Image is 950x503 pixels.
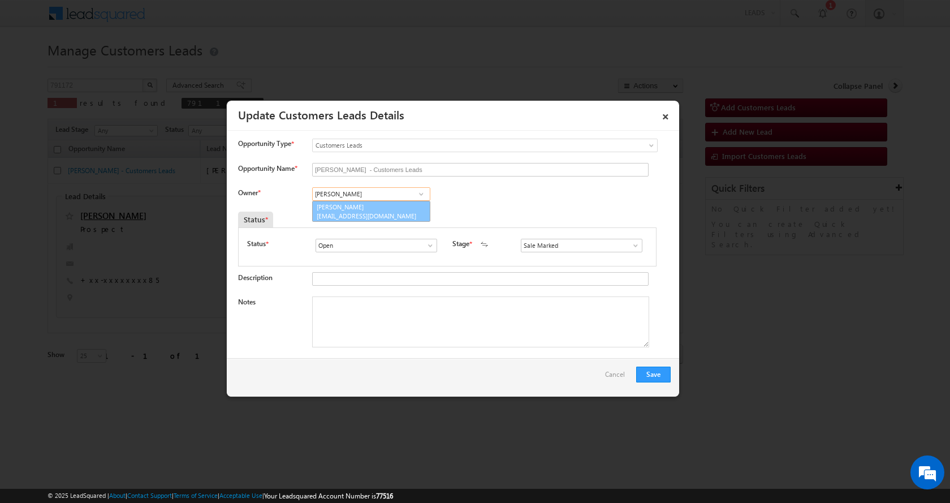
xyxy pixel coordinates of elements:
[656,105,675,124] a: ×
[313,140,611,151] span: Customers Leads
[238,188,260,197] label: Owner
[420,240,434,251] a: Show All Items
[238,212,273,227] div: Status
[376,492,393,500] span: 77516
[238,139,291,149] span: Opportunity Type
[636,367,671,382] button: Save
[47,491,393,501] span: © 2025 LeadSquared | | | | |
[312,187,430,201] input: Type to Search
[521,239,642,252] input: Type to Search
[174,492,218,499] a: Terms of Service
[317,212,418,220] span: [EMAIL_ADDRESS][DOMAIN_NAME]
[316,239,437,252] input: Type to Search
[127,492,172,499] a: Contact Support
[247,239,266,249] label: Status
[414,188,428,200] a: Show All Items
[312,139,658,152] a: Customers Leads
[109,492,126,499] a: About
[605,367,631,388] a: Cancel
[238,106,404,122] a: Update Customers Leads Details
[219,492,262,499] a: Acceptable Use
[264,492,393,500] span: Your Leadsquared Account Number is
[452,239,469,249] label: Stage
[238,273,273,282] label: Description
[625,240,640,251] a: Show All Items
[238,164,297,173] label: Opportunity Name
[312,201,430,222] a: [PERSON_NAME]
[238,298,256,306] label: Notes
